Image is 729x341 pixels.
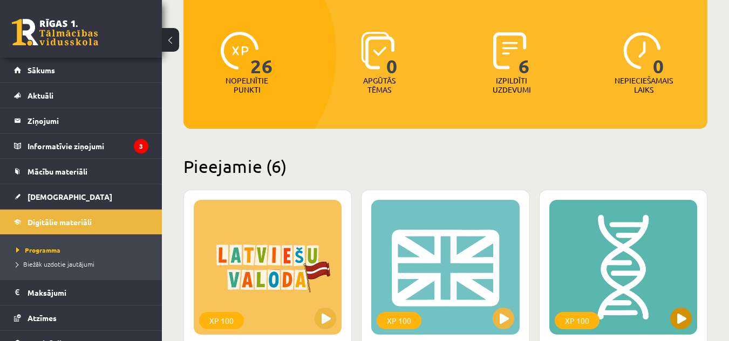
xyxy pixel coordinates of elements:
img: icon-clock-7be60019b62300814b6bd22b8e044499b485619524d84068768e800edab66f18.svg [623,32,661,69]
a: Programma [16,245,151,255]
div: XP 100 [377,312,421,329]
a: Mācību materiāli [14,159,148,184]
a: Sākums [14,58,148,82]
a: [DEMOGRAPHIC_DATA] [14,184,148,209]
div: XP 100 [555,312,599,329]
span: Programma [16,246,60,254]
span: Atzīmes [28,313,57,323]
div: XP 100 [199,312,244,329]
span: Mācību materiāli [28,166,87,176]
span: [DEMOGRAPHIC_DATA] [28,192,112,201]
legend: Ziņojumi [28,108,148,133]
p: Apgūtās tēmas [358,76,400,94]
p: Izpildīti uzdevumi [490,76,533,94]
p: Nopelnītie punkti [226,76,268,94]
a: Rīgas 1. Tālmācības vidusskola [12,19,98,46]
a: Maksājumi [14,280,148,305]
span: 0 [653,32,664,76]
span: 26 [250,32,273,76]
legend: Informatīvie ziņojumi [28,134,148,158]
h2: Pieejamie (6) [183,156,707,177]
i: 3 [134,139,148,154]
a: Biežāk uzdotie jautājumi [16,259,151,269]
a: Digitālie materiāli [14,210,148,234]
a: Ziņojumi [14,108,148,133]
span: 0 [386,32,398,76]
img: icon-completed-tasks-ad58ae20a441b2904462921112bc710f1caf180af7a3daa7317a5a94f2d26646.svg [493,32,527,69]
a: Atzīmes [14,305,148,330]
span: Sākums [28,65,55,75]
a: Informatīvie ziņojumi3 [14,134,148,158]
p: Nepieciešamais laiks [615,76,673,94]
span: Digitālie materiāli [28,217,92,227]
legend: Maksājumi [28,280,148,305]
a: Aktuāli [14,83,148,108]
img: icon-xp-0682a9bc20223a9ccc6f5883a126b849a74cddfe5390d2b41b4391c66f2066e7.svg [221,32,258,69]
span: Biežāk uzdotie jautājumi [16,260,94,268]
span: 6 [519,32,530,76]
span: Aktuāli [28,91,53,100]
img: icon-learned-topics-4a711ccc23c960034f471b6e78daf4a3bad4a20eaf4de84257b87e66633f6470.svg [361,32,395,69]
